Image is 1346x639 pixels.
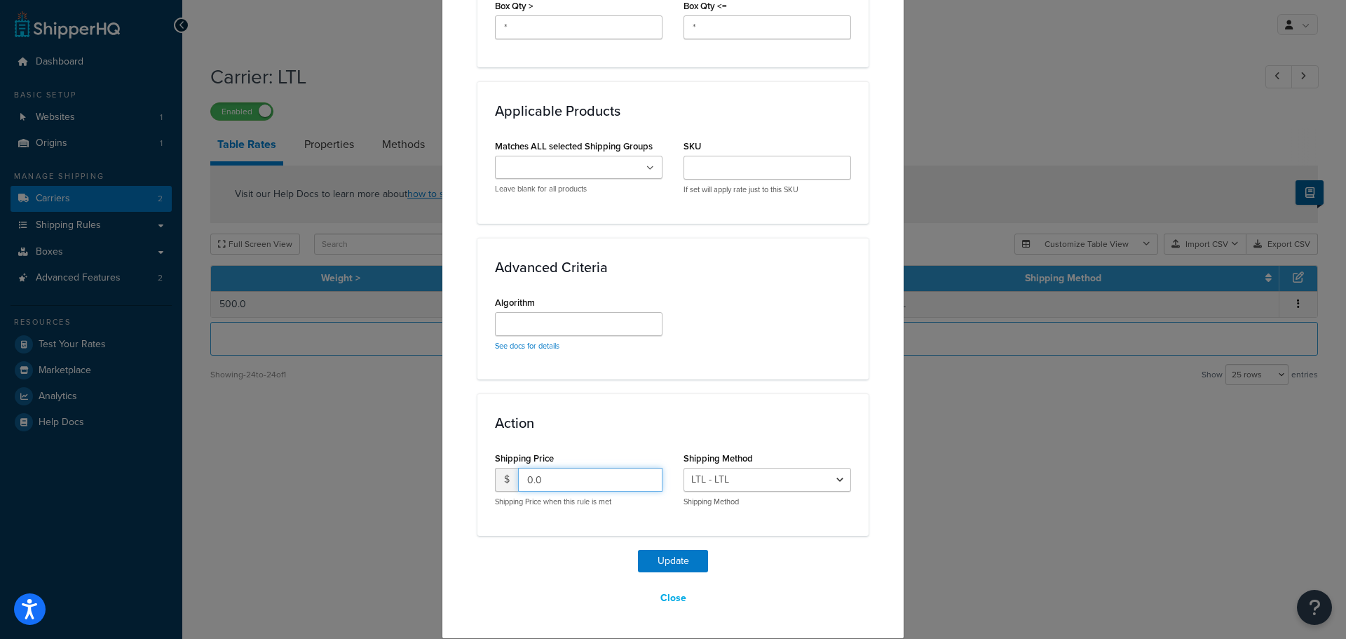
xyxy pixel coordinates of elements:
[495,184,662,194] p: Leave blank for all products
[495,297,535,308] label: Algorithm
[495,340,559,351] a: See docs for details
[495,260,851,275] h3: Advanced Criteria
[495,141,653,152] label: Matches ALL selected Shipping Groups
[651,586,695,610] button: Close
[684,453,753,464] label: Shipping Method
[684,1,727,11] label: Box Qty <=
[638,550,708,572] button: Update
[684,184,851,195] p: If set will apply rate just to this SKU
[495,497,662,507] p: Shipping Price when this rule is met
[684,141,701,152] label: SKU
[495,1,533,11] label: Box Qty >
[495,103,851,119] h3: Applicable Products
[495,468,518,492] span: $
[495,415,851,431] h3: Action
[495,453,554,464] label: Shipping Price
[684,497,851,507] p: Shipping Method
